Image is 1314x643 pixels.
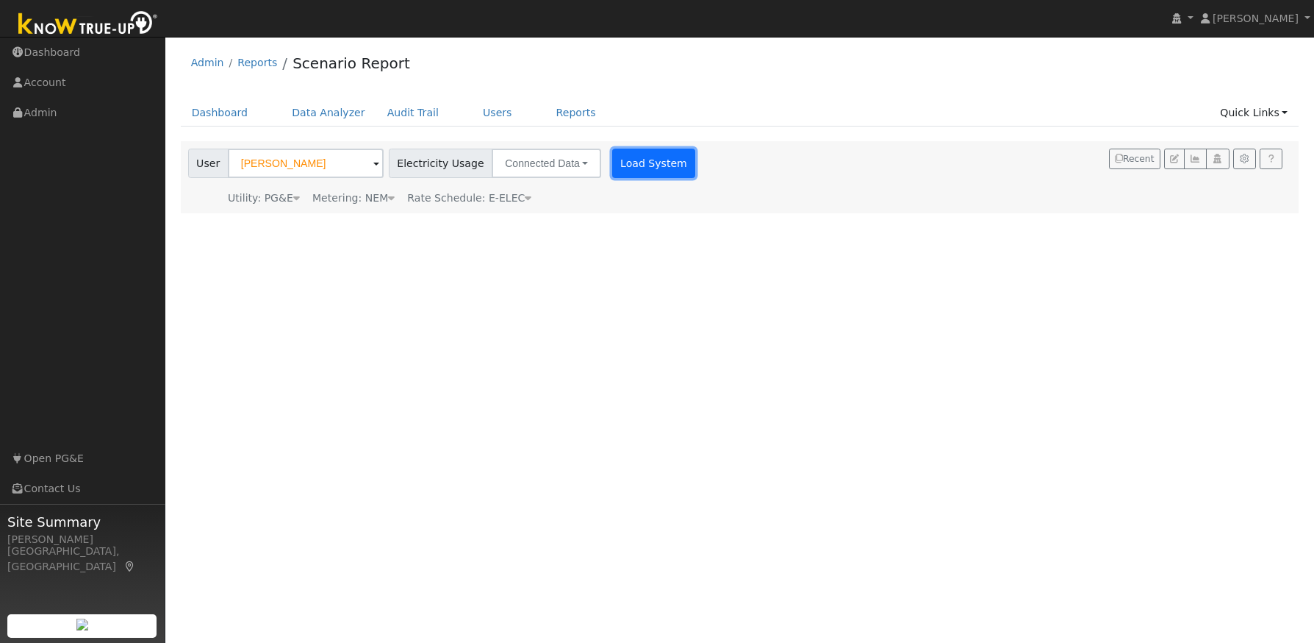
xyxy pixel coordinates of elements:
[312,191,395,206] div: Metering: NEM
[237,57,277,68] a: Reports
[228,149,384,178] input: Select a User
[472,99,523,127] a: Users
[1109,149,1160,169] button: Recent
[1213,13,1299,24] span: [PERSON_NAME]
[181,99,259,127] a: Dashboard
[1164,149,1185,169] button: Edit User
[281,99,376,127] a: Data Analyzer
[545,99,607,127] a: Reports
[1260,149,1282,169] a: Help Link
[191,57,224,68] a: Admin
[7,512,157,532] span: Site Summary
[1206,149,1229,169] button: Login As
[492,149,601,178] button: Connected Data
[11,8,165,41] img: Know True-Up
[228,191,300,206] div: Utility: PG&E
[7,532,157,547] div: [PERSON_NAME]
[1209,99,1299,127] a: Quick Links
[1184,149,1207,169] button: Multi-Series Graph
[292,54,410,72] a: Scenario Report
[407,192,531,204] span: Alias: HEELEC
[188,149,229,178] span: User
[376,99,450,127] a: Audit Trail
[1233,149,1256,169] button: Settings
[123,561,137,572] a: Map
[389,149,492,178] span: Electricity Usage
[76,619,88,630] img: retrieve
[612,149,696,178] button: Load System
[7,544,157,575] div: [GEOGRAPHIC_DATA], [GEOGRAPHIC_DATA]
